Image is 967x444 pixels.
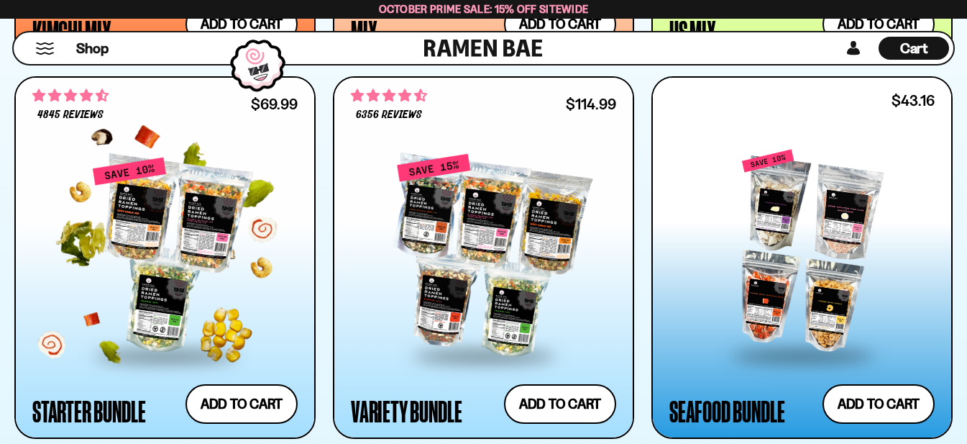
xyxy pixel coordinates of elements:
[379,2,589,16] span: October Prime Sale: 15% off Sitewide
[879,32,949,64] div: Cart
[892,94,935,107] div: $43.16
[76,39,109,58] span: Shop
[35,42,55,55] button: Mobile Menu Trigger
[76,37,109,60] a: Shop
[185,384,298,424] button: Add to cart
[566,97,616,111] div: $114.99
[822,384,935,424] button: Add to cart
[37,109,104,121] span: 4845 reviews
[251,97,298,111] div: $69.99
[351,86,427,105] span: 4.63 stars
[356,109,422,121] span: 6356 reviews
[32,398,146,424] div: Starter Bundle
[32,86,109,105] span: 4.71 stars
[669,398,785,424] div: Seafood Bundle
[333,76,634,439] a: 4.63 stars 6356 reviews $114.99 Variety Bundle Add to cart
[651,76,953,439] a: $43.16 Seafood Bundle Add to cart
[900,40,928,57] span: Cart
[351,398,462,424] div: Variety Bundle
[14,76,316,439] a: 4.71 stars 4845 reviews $69.99 Starter Bundle Add to cart
[504,384,616,424] button: Add to cart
